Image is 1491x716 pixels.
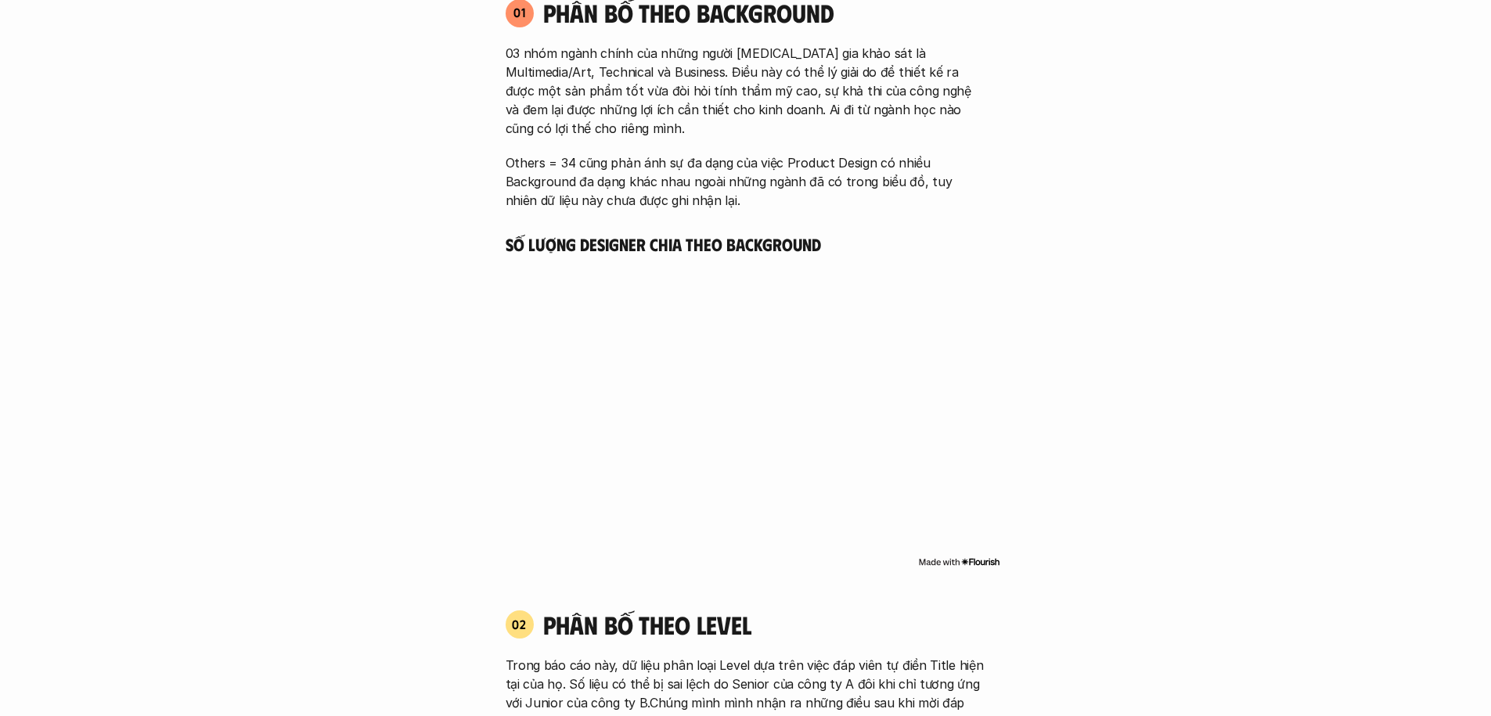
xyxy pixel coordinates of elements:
img: Made with Flourish [918,556,1000,568]
p: 03 nhóm ngành chính của những người [MEDICAL_DATA] gia khảo sát là Multimedia/Art, Technical và B... [506,44,986,138]
p: 02 [512,618,527,631]
h5: Số lượng Designer chia theo Background [506,233,986,255]
p: 01 [513,6,526,19]
h4: phân bố theo Level [543,610,986,639]
iframe: Interactive or visual content [492,255,1000,552]
p: Others = 34 cũng phản ánh sự đa dạng của việc Product Design có nhiều Background đa dạng khác nha... [506,153,986,210]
